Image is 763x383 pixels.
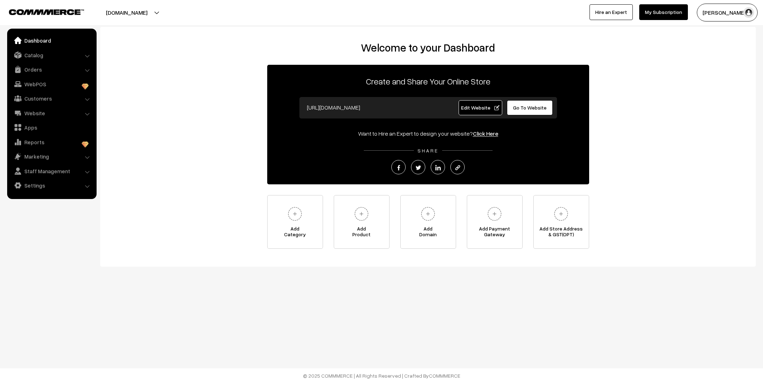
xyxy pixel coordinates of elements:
button: [DOMAIN_NAME] [81,4,172,21]
a: Edit Website [459,100,502,115]
span: Add Domain [401,226,456,240]
span: Add Product [334,226,389,240]
p: Create and Share Your Online Store [267,75,589,88]
a: AddProduct [334,195,390,249]
a: Add Store Address& GST(OPT) [533,195,589,249]
a: Reports [9,136,94,149]
span: SHARE [414,147,442,154]
a: Website [9,107,94,120]
button: [PERSON_NAME] [697,4,758,21]
h2: Welcome to your Dashboard [107,41,749,54]
span: Go To Website [513,105,547,111]
a: COMMMERCE [429,373,460,379]
a: Customers [9,92,94,105]
a: COMMMERCE [9,7,72,16]
a: WebPOS [9,78,94,91]
a: AddCategory [267,195,323,249]
span: Add Store Address & GST(OPT) [534,226,589,240]
a: Settings [9,179,94,192]
a: Click Here [473,130,498,137]
div: Want to Hire an Expert to design your website? [267,129,589,138]
span: Add Category [268,226,323,240]
a: Marketing [9,150,94,163]
img: user [743,7,754,18]
a: My Subscription [639,4,688,20]
a: AddDomain [400,195,456,249]
a: Apps [9,121,94,134]
img: plus.svg [352,204,371,224]
span: Add Payment Gateway [467,226,522,240]
img: COMMMERCE [9,9,84,15]
a: Orders [9,63,94,76]
img: plus.svg [418,204,438,224]
a: Hire an Expert [590,4,633,20]
a: Staff Management [9,165,94,178]
img: plus.svg [485,204,504,224]
a: Dashboard [9,34,94,47]
a: Add PaymentGateway [467,195,523,249]
a: Catalog [9,49,94,62]
img: plus.svg [551,204,571,224]
img: plus.svg [285,204,305,224]
a: Go To Website [507,100,553,115]
span: Edit Website [461,105,499,111]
